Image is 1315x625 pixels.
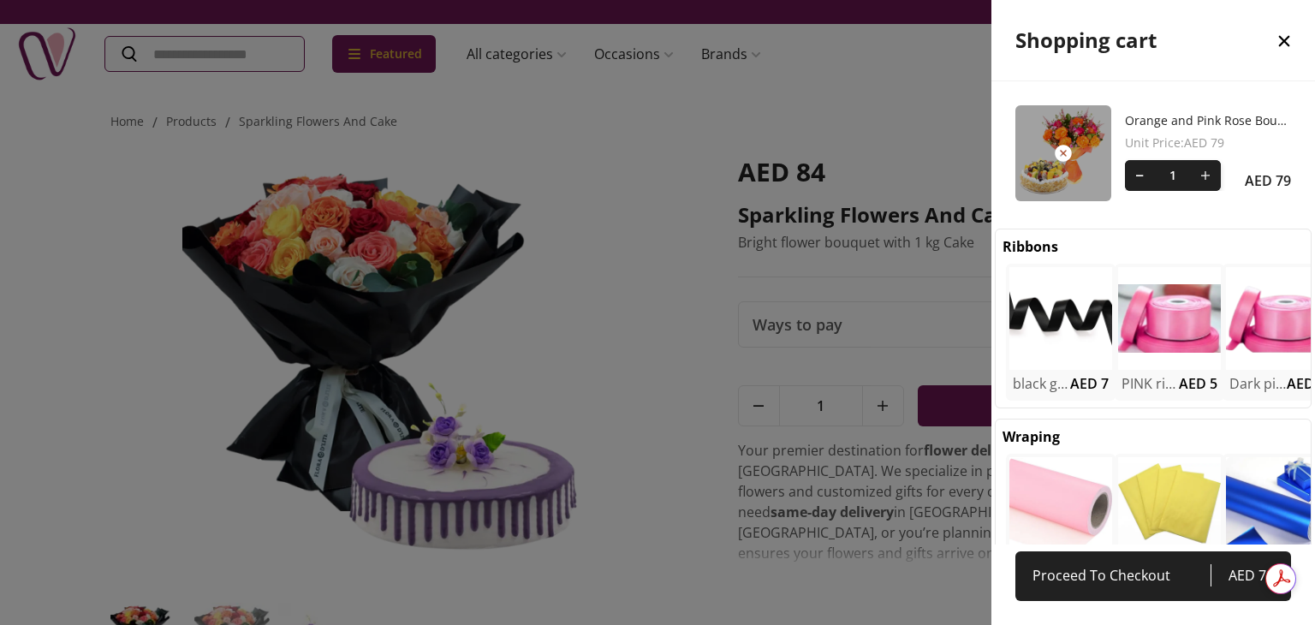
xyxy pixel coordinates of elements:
h2: Dark pink gift ribbons [1229,373,1287,394]
div: uae-gifts-yellow wrapping [1115,454,1224,591]
div: uae-gifts-PINK ribbonsPINK ribbonsAED 5 [1115,264,1224,401]
img: uae-gifts-yellow wrapping [1118,457,1221,560]
button: close [1253,2,1315,79]
h2: PINK ribbons [1122,373,1179,394]
a: Proceed To CheckoutAED 79 [1015,551,1291,601]
img: uae-gifts-pink wrapping [1009,457,1112,560]
span: AED 5 [1179,373,1217,394]
span: AED 79 [1245,170,1291,191]
img: uae-gifts-PINK ribbons [1118,267,1221,370]
span: Unit Price : AED 79 [1125,134,1291,152]
span: AED 7 [1070,373,1109,394]
img: uae-gifts-black gift ribbons [1009,267,1112,370]
a: Orange and Pink Rose Bouquet and Cake [1125,112,1291,129]
div: Orange and Pink Rose Bouquet and Cake [1015,81,1291,225]
h2: Shopping cart [1015,27,1157,54]
h2: Ribbons [1003,236,1058,257]
h2: black gift ribbons [1013,373,1070,394]
div: uae-gifts-black gift ribbonsblack gift ribbonsAED 7 [1006,264,1116,401]
span: Proceed To Checkout [1032,563,1211,587]
h2: Wraping [1003,426,1060,447]
span: 1 [1156,160,1190,191]
span: AED 79 [1211,563,1274,587]
div: uae-gifts-pink wrapping [1006,454,1116,591]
